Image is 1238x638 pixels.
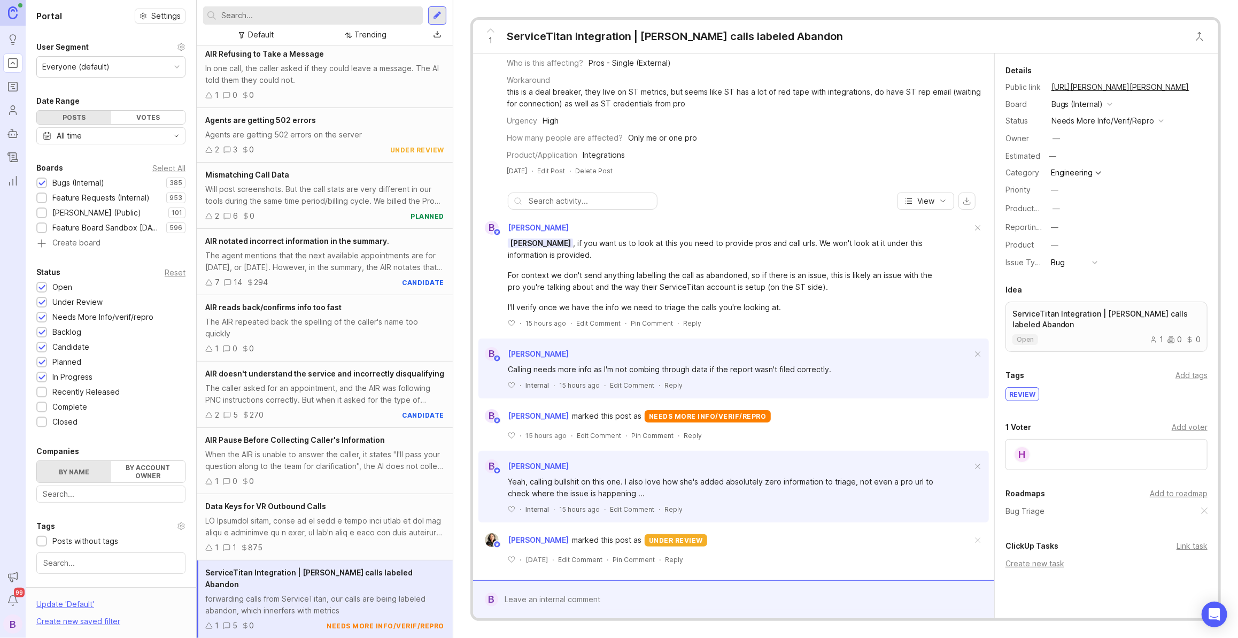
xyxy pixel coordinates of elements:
div: Delete Post [575,166,613,175]
div: Edit Comment [610,505,654,514]
div: 14 [234,276,242,288]
span: 15 hours ago [525,431,567,440]
div: Pin Comment [631,319,673,328]
div: this is a deal breaker, they live on ST metrics, but seems like ST has a lot of red tape with int... [507,86,982,110]
label: ProductboardID [1005,204,1062,213]
div: · [625,431,627,440]
div: under review [390,145,444,155]
a: Data Keys for VR Outbound CallsLO Ipsumdol sitam, conse ad el sedd e tempo inci utlab et dol mag ... [197,494,453,560]
div: Public link [1005,81,1043,93]
div: B [485,221,499,235]
div: Agents are getting 502 errors on the server [205,129,444,141]
div: 0 [233,475,237,487]
div: Owner [1005,133,1043,144]
div: Posts without tags [52,535,118,547]
span: AIR doesn't understand the service and incorrectly disqualifying [205,369,444,378]
div: 5 [233,620,237,632]
input: Search... [43,557,179,569]
div: 0 [233,343,237,355]
div: The caller asked for an appointment, and the AIR was following PNC instructions correctly. But wh... [205,382,444,406]
div: Internal [525,381,549,390]
div: Everyone (default) [42,61,110,73]
button: Settings [135,9,185,24]
div: 0 [233,89,237,101]
div: Recently Released [52,386,120,398]
div: needs more info/verif/repro [645,410,771,422]
svg: toggle icon [168,132,185,140]
a: AIR Pause Before Collecting Caller's InformationWhen the AIR is unable to answer the caller, it s... [197,428,453,494]
div: Pin Comment [613,555,655,564]
a: Agents are getting 502 errorsAgents are getting 502 errors on the server230under review [197,108,453,163]
div: Internal [525,505,549,514]
div: Bug [1051,257,1065,268]
div: Update ' Default ' [36,598,94,616]
div: The agent mentions that the next available appointments are for [DATE], or [DATE]. However, in th... [205,250,444,273]
div: Add voter [1172,421,1208,433]
div: Only me or one pro [628,132,697,144]
div: When the AIR is unable to answer the caller, it states "I'll pass your question along to the team... [205,449,444,472]
span: [PERSON_NAME] [508,223,569,232]
div: · [604,505,606,514]
span: [PERSON_NAME] [508,534,569,546]
a: B[PERSON_NAME] [478,347,569,361]
button: Notifications [3,591,22,610]
a: Ideas [3,30,22,49]
div: 6 [233,210,238,222]
div: · [659,555,661,564]
div: Edit Comment [610,381,654,390]
div: · [531,166,533,175]
div: Tags [36,520,55,533]
div: · [607,555,608,564]
div: Details [1005,64,1032,77]
div: Workaround [507,74,550,86]
div: Feature Requests (Internal) [52,192,150,204]
a: Portal [3,53,22,73]
div: · [659,505,660,514]
div: 270 [250,409,264,421]
div: Needs More Info/verif/repro [52,311,153,323]
div: High [543,115,559,127]
div: 0 [249,144,254,156]
span: AIR Refusing to Take a Message [205,49,324,58]
div: Trending [354,29,386,41]
div: Edit Post [537,166,565,175]
div: Estimated [1005,152,1040,160]
label: Reporting Team [1005,222,1063,232]
div: · [678,431,679,440]
div: · [520,505,521,514]
div: B [485,459,499,473]
div: , if you want us to look at this you need to provide pros and call urls. We won't look at it unde... [508,237,935,261]
div: 1 [215,89,219,101]
a: Create board [36,239,185,249]
label: Issue Type [1005,258,1044,267]
a: [URL][PERSON_NAME][PERSON_NAME] [1048,80,1193,94]
p: 953 [169,194,182,202]
div: 1 [215,475,219,487]
span: 15 hours ago [559,381,600,390]
div: 1 [233,542,236,554]
button: B [3,614,22,634]
div: Candidate [52,341,89,353]
div: Will post screenshots. But the call stats are very different in our tools during the same time pe... [205,183,444,207]
p: 101 [172,209,182,217]
div: Edit Comment [577,431,621,440]
a: AIR notated incorrect information in the summary.The agent mentions that the next available appoi... [197,229,453,295]
a: AIR doesn't understand the service and incorrectly disqualifyingThe caller asked for an appointme... [197,362,453,428]
input: Search activity... [529,195,652,207]
div: 3 [233,144,237,156]
label: Product [1005,240,1034,249]
div: 2 [215,409,219,421]
div: Default [248,29,274,41]
span: ServiceTitan Integration | [PERSON_NAME] calls labeled Abandon [205,568,413,589]
img: Canny Home [8,6,18,19]
div: Add to roadmap [1150,488,1208,499]
div: Pin Comment [631,431,674,440]
img: member badge [493,355,501,363]
div: Select All [152,165,185,171]
div: planned [411,212,445,221]
div: Bugs (Internal) [1051,98,1103,110]
a: AIR reads back/confirms info too fastThe AIR repeated back the spelling of the caller's name too ... [197,295,453,362]
div: · [520,431,521,440]
div: Idea [1005,283,1022,296]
